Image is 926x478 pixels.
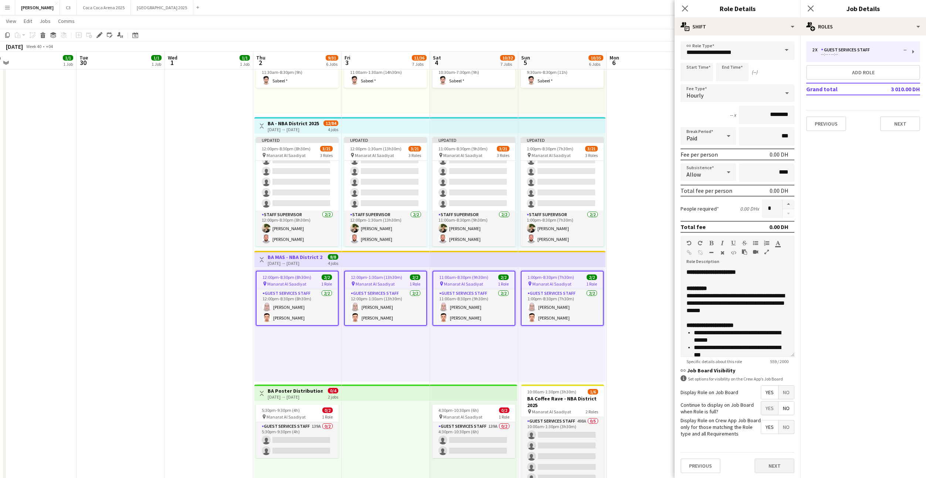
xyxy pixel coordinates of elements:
button: Next [754,458,794,473]
button: [GEOGRAPHIC_DATA] 2025 [131,0,193,15]
app-card-role: Staff Supervisor2/212:00pm-1:30am (13h30m)[PERSON_NAME][PERSON_NAME] [344,211,427,246]
span: Sat [433,54,441,61]
button: C3 [60,0,77,15]
div: Set options for visibility on the Crew App’s Job Board [681,375,794,382]
span: 11/36 [412,55,427,61]
span: 3/21 [408,146,421,151]
span: Tue [79,54,88,61]
span: 11:00am-8:30pm (9h30m) [439,274,488,280]
span: Manarat Al Saadiyat [532,281,571,287]
span: Manarat Al Saadiyat [444,281,483,287]
div: [DATE] → [DATE] [268,394,323,400]
td: Grand total [806,83,874,95]
button: Italic [720,240,725,246]
button: Text Color [775,240,780,246]
span: No [779,386,794,399]
span: 5:30pm-9:30pm (4h) [262,407,300,413]
span: 1:00pm-8:30pm (7h30m) [527,146,573,151]
button: Redo [698,240,703,246]
span: Edit [24,18,32,24]
app-card-role: Staff Supervisor2/212:00pm-8:30pm (8h30m)[PERSON_NAME][PERSON_NAME] [256,211,339,246]
h3: BA - NBA District 2025 [268,120,319,127]
button: Fullscreen [764,249,769,255]
span: Manarat Al Saadiyat [443,414,482,420]
span: 11:00am-8:30pm (9h30m) [438,146,488,151]
span: 6 [608,58,619,67]
div: 1 Job [152,61,161,67]
app-job-card: 4:30pm-10:30pm (6h)0/2 Manarat Al Saadiyat1 RoleGuest Services Staff139A0/24:30pm-10:30pm (6h) [433,404,515,458]
app-job-card: 1:00pm-8:30pm (7h30m)2/2 Manarat Al Saadiyat1 RoleGuest Services Staff2/21:00pm-8:30pm (7h30m)[PE... [521,271,604,326]
span: 3 Roles [497,153,509,158]
app-card-role: Guest Services Staff139A0/25:30pm-9:30pm (4h) [256,422,339,458]
span: 1 Role [322,414,333,420]
div: Roles [800,18,926,35]
button: Clear Formatting [720,250,725,256]
span: 10/35 [588,55,603,61]
div: Updated [344,137,427,143]
div: 7 Jobs [412,61,426,67]
span: 3/21 [497,146,509,151]
span: 0/2 [322,407,333,413]
span: 3 Roles [320,153,333,158]
span: Yes [761,402,778,415]
span: 0/4 [328,388,338,393]
div: 1 Job [240,61,250,67]
div: Updated [521,137,604,143]
div: 7 Jobs [501,61,515,67]
span: 30 [78,58,88,67]
span: 1/1 [63,55,73,61]
div: Fee per person [681,151,718,158]
div: 4 jobs [328,126,338,132]
span: Manarat Al Saadiyat [356,281,395,287]
app-card-role: Guest Services Staff2/212:00pm-1:30am (13h30m)[PERSON_NAME][PERSON_NAME] [345,289,426,325]
span: 1 Role [499,414,509,420]
span: 2 [255,58,265,67]
span: Fri [345,54,350,61]
span: No [779,420,794,434]
span: Manarat Al Saadiyat [355,153,394,158]
app-job-card: Updated12:00pm-1:30am (13h30m) (Sat)3/21 Manarat Al Saadiyat3 Roles Staff Supervisor2/212:00pm-1:... [344,137,427,246]
span: View [6,18,16,24]
span: Week 40 [24,44,43,49]
app-card-role: Staff Supervisor2/211:00am-8:30pm (9h30m)[PERSON_NAME][PERSON_NAME] [433,211,515,246]
app-job-card: 5:30pm-9:30pm (4h)0/2 Manarat Al Saadiyat1 RoleGuest Services Staff139A0/25:30pm-9:30pm (4h) [256,404,339,458]
div: 2 x [812,47,821,52]
button: Strikethrough [742,240,747,246]
span: Manarat Al Saadiyat [532,153,571,158]
span: 12:00pm-8:30pm (8h30m) [262,146,311,151]
app-job-card: 12:00pm-8:30pm (8h30m)2/2 Manarat Al Saadiyat1 RoleGuest Services Staff2/212:00pm-8:30pm (8h30m)[... [256,271,339,326]
div: [DATE] [6,43,23,50]
span: 2 Roles [586,409,598,414]
span: Manarat Al Saadiyat [532,409,571,414]
span: Manarat Al Saadiyat [443,153,482,158]
span: 4 [432,58,441,67]
button: Paste as plain text [742,249,747,255]
button: HTML Code [731,250,736,256]
a: Edit [21,16,35,26]
app-job-card: Updated12:00pm-8:30pm (8h30m)3/21 Manarat Al Saadiyat3 Roles Staff Supervisor2/212:00pm-8:30pm (8... [256,137,339,246]
span: Manarat Al Saadiyat [267,414,306,420]
div: Shift [675,18,800,35]
div: 1 Job [63,61,73,67]
app-job-card: Updated11:00am-8:30pm (9h30m)3/21 Manarat Al Saadiyat3 Roles Staff Supervisor2/211:00am-8:30pm (9... [433,137,515,246]
button: Increase [783,199,794,209]
div: 2 jobs [328,393,338,400]
app-job-card: 12:00pm-1:30am (13h30m) (Sat)2/2 Manarat Al Saadiyat1 RoleGuest Services Staff2/212:00pm-1:30am (... [344,271,427,326]
div: 6 Jobs [326,61,338,67]
div: 0.00 DH x [740,205,759,212]
label: Display Role on Crew App Job Board only for those matching the Role type and all Requirements [681,417,761,437]
button: Previous [681,458,720,473]
span: 9/31 [326,55,338,61]
h3: BA MAS - NBA District 2025 [268,254,323,260]
h3: Job Board Visibility [681,367,794,374]
span: 10/32 [500,55,515,61]
span: Yes [761,420,778,434]
div: 0.00 DH [770,151,788,158]
app-card-role: Guest Services Staff2/21:00pm-8:30pm (7h30m)[PERSON_NAME][PERSON_NAME] [522,289,603,325]
span: 2/2 [587,274,597,280]
app-card-role: Staff Supervisor1/111:30am-8:30pm (9h)Sabeel * [256,63,339,88]
span: 1 [167,58,177,67]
